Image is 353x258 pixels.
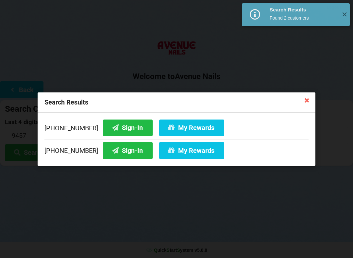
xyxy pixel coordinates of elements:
button: Sign-In [103,119,153,136]
div: [PHONE_NUMBER] [44,119,309,139]
div: Search Results [38,92,315,113]
div: Found 2 customers [270,15,337,21]
div: Search Results [270,7,337,13]
div: [PHONE_NUMBER] [44,139,309,159]
button: Sign-In [103,142,153,159]
button: My Rewards [159,119,224,136]
button: My Rewards [159,142,224,159]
